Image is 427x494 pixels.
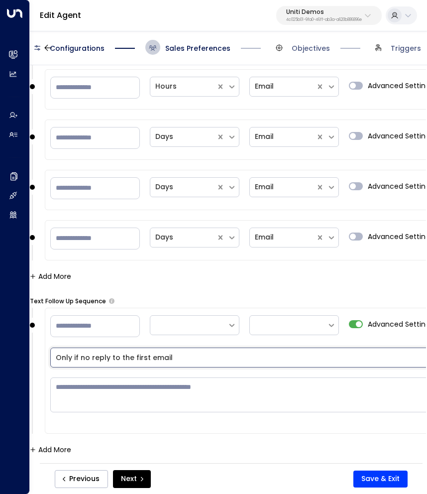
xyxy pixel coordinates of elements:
button: Next [113,470,151,488]
button: Save & Exit [353,471,408,488]
p: 4c025b01-9fa0-46ff-ab3a-a620b886896e [286,18,362,22]
span: Sales Preferences [165,43,230,53]
p: Uniti Demos [286,9,362,15]
span: Objectives [292,43,330,53]
a: Edit Agent [40,9,81,21]
button: Set the frequency and timing of follow-up emails the copilot should send if there is no response ... [109,298,114,304]
button: Previous [55,470,108,488]
button: Uniti Demos4c025b01-9fa0-46ff-ab3a-a620b886896e [276,6,382,25]
label: Text Follow Up Sequence [30,297,106,306]
span: Configurations [50,43,105,53]
span: Triggers [391,43,421,53]
button: Add More [30,446,71,454]
button: Add More [30,272,71,280]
